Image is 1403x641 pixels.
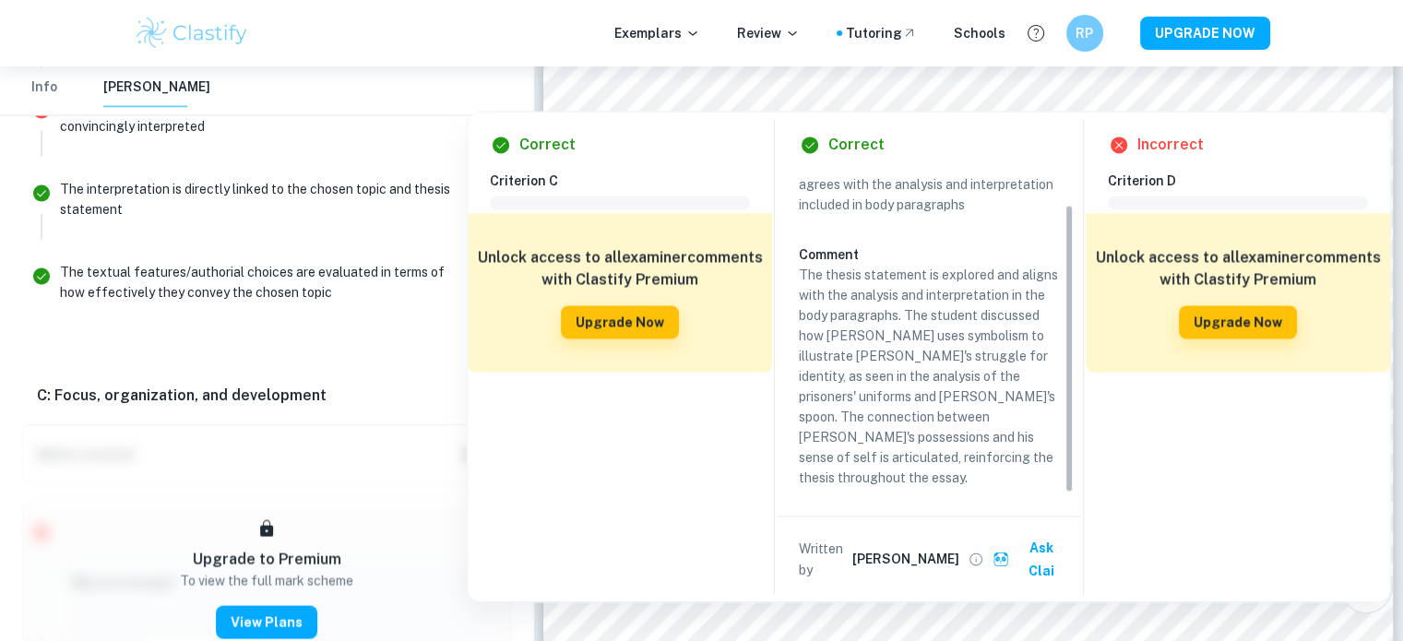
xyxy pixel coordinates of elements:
p: The textual features/authorial choices are evaluated in terms of how effectively they convey the ... [60,261,462,302]
p: The thesis statement is explored and agrees with the analysis and interpretation included in body... [799,154,1059,215]
button: Info [22,66,66,107]
h6: Incorrect [1137,134,1204,156]
h6: RP [1074,23,1095,43]
button: Help and Feedback [1020,18,1052,49]
button: UPGRADE NOW [1140,17,1270,50]
div: C: Focus, organization, and development [22,365,511,424]
h6: Correct [828,134,885,156]
p: Review [737,23,800,43]
a: Schools [954,23,1005,43]
h6: Comment [799,244,1059,265]
p: The thesis statement is explored and aligns with the analysis and interpretation in the body para... [799,265,1059,488]
button: Upgrade Now [1179,305,1297,338]
p: The textual features/authorial choices are appropriately and convincingly interpreted [60,95,462,136]
button: Upgrade Now [561,305,679,338]
h6: Correct [519,134,576,156]
img: clai.svg [993,551,1010,568]
button: Ask Clai [989,531,1074,587]
button: View full profile [963,546,989,572]
button: View Plans [216,605,317,638]
svg: Correct [30,265,53,287]
h6: Criterion D [1108,171,1383,191]
p: The interpretation is directly linked to the chosen topic and thesis statement [60,178,462,219]
svg: Correct [30,182,53,204]
h6: Unlock access to all examiner comments with Clastify Premium [477,246,763,291]
a: Tutoring [846,23,917,43]
h6: C: Focus, organization, and development [37,384,327,406]
h6: [PERSON_NAME] [852,549,959,569]
img: Clastify logo [134,15,251,52]
button: [PERSON_NAME] [103,66,210,107]
p: Written by [799,539,849,579]
h6: Criterion C [490,171,765,191]
p: Exemplars [614,23,700,43]
p: To view the full mark scheme [180,570,353,590]
h6: Upgrade to Premium [192,548,340,570]
h6: Unlock access to all examiner comments with Clastify Premium [1095,246,1381,291]
button: RP [1066,15,1103,52]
